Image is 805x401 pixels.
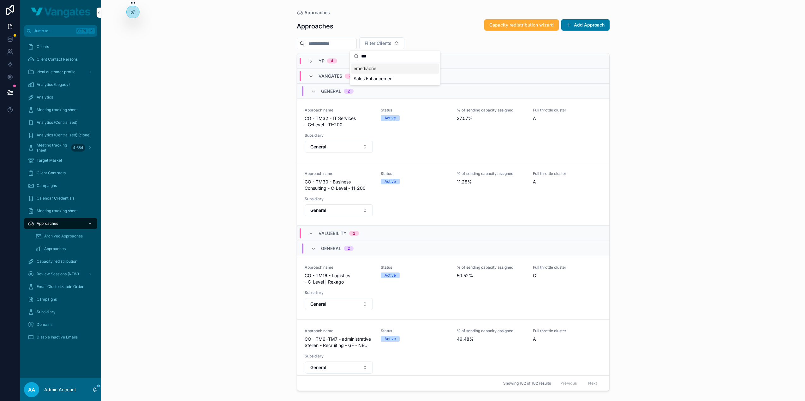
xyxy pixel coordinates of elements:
[37,107,78,112] span: Meeting tracking sheet
[503,381,551,386] span: Showing 182 of 182 results
[381,171,449,176] span: Status
[305,133,373,138] span: Subsidiary
[305,290,373,295] span: Subsidiary
[350,62,440,85] div: Suggestions
[37,82,70,87] span: Analytics (Legacy)
[305,362,373,374] button: Select Button
[359,37,404,49] button: Select Button
[32,230,97,242] a: Archived Approaches
[533,336,601,342] span: A
[484,19,559,31] button: Capacity redistribution wizard
[385,115,396,121] div: Active
[310,301,326,307] span: General
[310,144,326,150] span: General
[354,75,394,82] span: Sales Enhancement
[24,180,97,191] a: Campaigns
[37,95,53,100] span: Analytics
[489,22,554,28] span: Capacity redistribution wizard
[32,243,97,254] a: Approaches
[305,141,373,153] button: Select Button
[24,25,97,37] button: Jump to...CtrlK
[24,155,97,166] a: Target Market
[34,28,74,33] span: Jump to...
[24,256,97,267] a: Capacity redistribution
[37,143,69,153] span: Meeting tracking sheet
[305,265,373,270] span: Approach name
[319,73,342,79] span: VANGATES
[349,74,351,79] div: 2
[76,28,88,34] span: Ctrl
[385,179,396,184] div: Active
[319,58,325,64] span: YP
[457,272,525,279] span: 50.52%
[354,65,376,72] span: emediaone
[20,37,101,351] div: scrollable content
[305,336,373,349] span: CO - TM6+TM7 - administrative Stellen - Recruiting - GF - NEU
[457,108,525,113] span: % of sending capacity assigned
[24,167,97,179] a: Client Contracts
[37,208,78,213] span: Meeting tracking sheet
[71,144,85,152] div: 4.684
[297,256,609,320] a: Approach nameCO - TM16 - Logistics - C-Level | RexagoStatusActive% of sending capacity assigned50...
[353,231,355,236] div: 2
[37,69,75,75] span: Ideal customer profile
[37,44,49,49] span: Clients
[24,306,97,318] a: Subsidiary
[37,183,57,188] span: Campaigns
[321,245,341,252] span: General
[37,297,57,302] span: Campaigns
[381,265,449,270] span: Status
[24,41,97,52] a: Clients
[304,9,330,16] span: Approaches
[31,8,90,18] img: App logo
[305,204,373,216] button: Select Button
[533,179,601,185] span: A
[457,179,525,185] span: 11.28%
[348,89,350,94] div: 2
[321,88,341,94] span: General
[37,335,78,340] span: Disable Inactive Emails
[381,328,449,333] span: Status
[305,115,373,128] span: CO - TM32 - IT Services - C-Level - 11-200
[381,108,449,113] span: Status
[457,171,525,176] span: % of sending capacity assigned
[297,99,609,162] a: Approach nameCO - TM32 - IT Services - C-Level - 11-200StatusActive% of sending capacity assigned...
[331,58,333,63] div: 4
[297,320,609,383] a: Approach nameCO - TM6+TM7 - administrative Stellen - Recruiting - GF - NEUStatusActive% of sendin...
[297,162,609,226] a: Approach nameCO - TM30 - Business Consulting - C-Level - 11-200StatusActive% of sending capacity ...
[305,298,373,310] button: Select Button
[457,265,525,270] span: % of sending capacity assigned
[44,246,66,251] span: Approaches
[457,115,525,122] span: 27.07%
[24,79,97,90] a: Analytics (Legacy)
[305,179,373,191] span: CO - TM30 - Business Consulting - C-Level - 11-200
[37,133,91,138] span: Analytics (Centralized) (clone)
[24,319,97,330] a: Domains
[37,284,84,289] span: Email Clusterizatoin Order
[561,19,610,31] button: Add Approach
[385,272,396,278] div: Active
[24,218,97,229] a: Approaches
[24,117,97,128] a: Analytics (Centralized)
[310,207,326,213] span: General
[310,364,326,371] span: General
[24,142,97,153] a: Meeting tracking sheet4.684
[37,57,78,62] span: Client Contact Persons
[457,328,525,333] span: % of sending capacity assigned
[305,108,373,113] span: Approach name
[385,336,396,342] div: Active
[533,272,601,279] span: C
[37,221,58,226] span: Approaches
[365,40,391,46] span: Filter Clients
[305,328,373,333] span: Approach name
[24,66,97,78] a: Ideal customer profile
[89,28,94,33] span: K
[24,129,97,141] a: Analytics (Centralized) (clone)
[24,294,97,305] a: Campaigns
[24,281,97,292] a: Email Clusterizatoin Order
[24,92,97,103] a: Analytics
[24,193,97,204] a: Calendar Credentials
[533,328,601,333] span: Full throttle cluster
[24,205,97,217] a: Meeting tracking sheet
